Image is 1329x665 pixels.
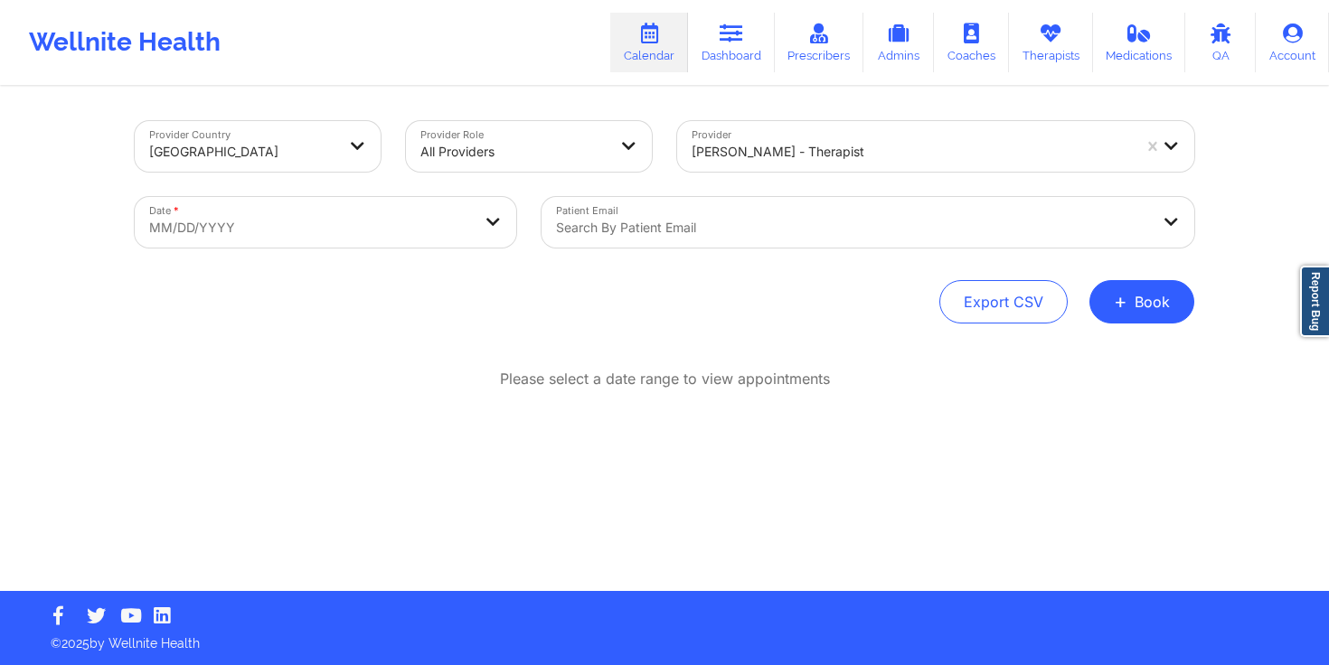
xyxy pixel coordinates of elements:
[688,13,775,72] a: Dashboard
[500,369,830,389] p: Please select a date range to view appointments
[1185,13,1256,72] a: QA
[1300,266,1329,337] a: Report Bug
[1009,13,1093,72] a: Therapists
[1256,13,1329,72] a: Account
[1114,296,1127,306] span: +
[420,132,607,172] div: All Providers
[38,622,1291,652] p: © 2025 by Wellnite Health
[1089,280,1194,323] button: +Book
[863,13,934,72] a: Admins
[934,13,1009,72] a: Coaches
[939,280,1068,323] button: Export CSV
[149,132,335,172] div: [GEOGRAPHIC_DATA]
[1093,13,1186,72] a: Medications
[610,13,688,72] a: Calendar
[775,13,864,72] a: Prescribers
[692,132,1131,172] div: [PERSON_NAME] - therapist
